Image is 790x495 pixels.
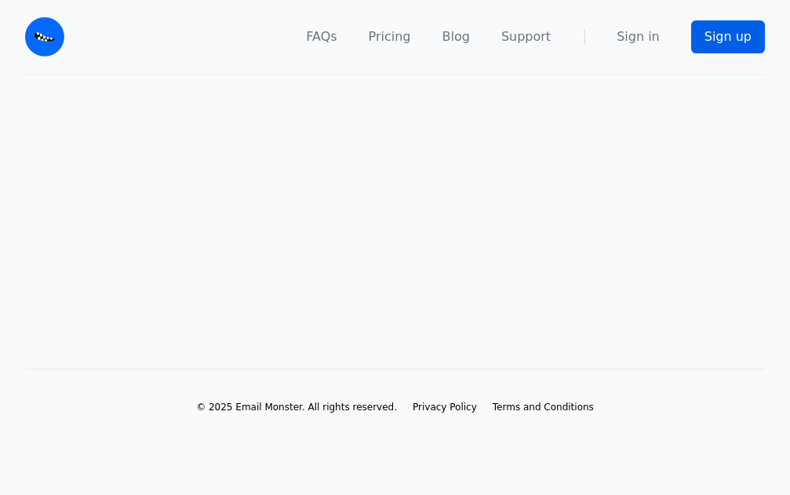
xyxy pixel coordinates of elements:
span: Privacy Policy [413,402,477,413]
a: Privacy Policy [413,401,477,413]
a: Sign in [617,27,660,46]
a: Sign up [691,20,765,53]
a: Terms and Conditions [493,401,594,413]
span: Terms and Conditions [493,402,594,413]
li: © 2025 Email Monster. All rights reserved. [196,401,397,413]
a: Support [501,27,551,46]
a: Blog [442,27,470,46]
a: Pricing [369,27,411,46]
img: Email Monster [25,17,64,56]
a: FAQs [306,27,337,46]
